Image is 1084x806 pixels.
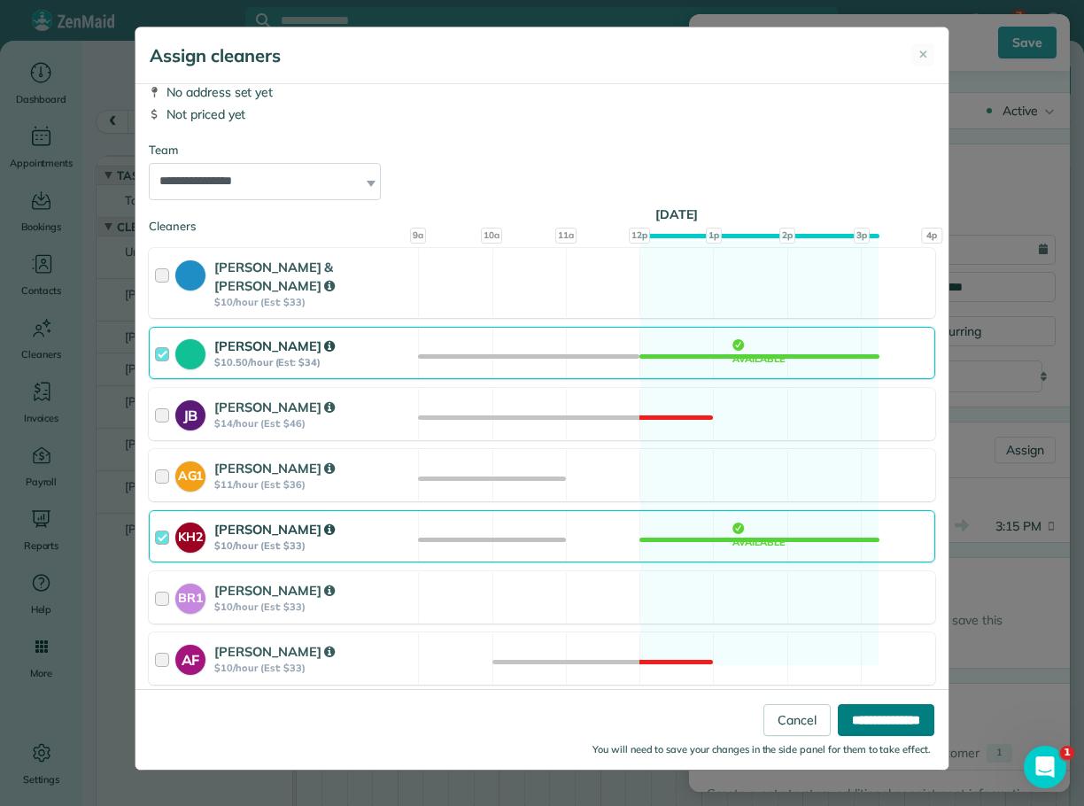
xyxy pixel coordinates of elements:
span: ✕ [918,46,928,64]
strong: [PERSON_NAME] [214,521,335,538]
strong: AF [175,645,205,670]
strong: [PERSON_NAME] [214,337,335,354]
strong: $10/hour (Est: $33) [214,662,413,674]
h5: Assign cleaners [150,43,281,68]
div: Team [149,142,935,159]
strong: KH2 [175,523,205,546]
strong: [PERSON_NAME] & [PERSON_NAME] [214,259,335,295]
iframe: Intercom live chat [1024,746,1066,788]
div: Cleaners [149,218,935,223]
strong: $10.50/hour (Est: $34) [214,356,413,368]
a: Cancel [763,704,831,736]
strong: [PERSON_NAME] [214,643,335,660]
div: Not priced yet [149,105,935,123]
strong: $10/hour (Est: $33) [214,539,413,552]
strong: $11/hour (Est: $36) [214,478,413,491]
strong: BR1 [175,584,205,608]
strong: $14/hour (Est: $46) [214,417,413,430]
strong: [PERSON_NAME] [214,399,335,415]
strong: [PERSON_NAME] [214,582,335,599]
span: 1 [1060,746,1074,760]
strong: JB [175,400,205,426]
strong: [PERSON_NAME] [214,460,335,477]
strong: $10/hour (Est: $33) [214,601,413,613]
strong: $10/hour (Est: $33) [214,296,413,308]
small: You will need to save your changes in the side panel for them to take effect. [592,743,931,756]
strong: AG1 [175,461,205,485]
div: No address set yet [149,83,935,101]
